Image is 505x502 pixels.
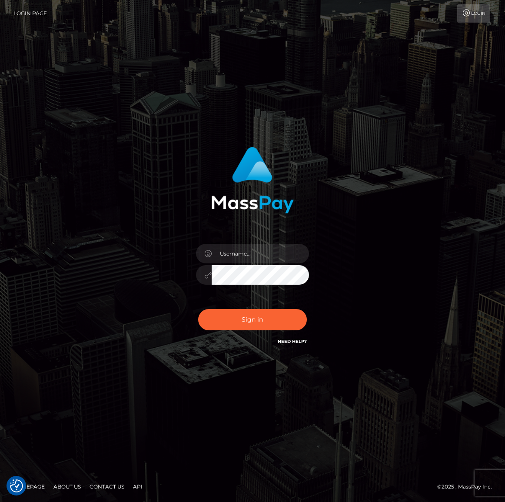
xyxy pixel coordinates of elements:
[10,480,48,493] a: Homepage
[86,480,128,493] a: Contact Us
[211,147,294,213] img: MassPay Login
[13,4,47,23] a: Login Page
[198,309,307,330] button: Sign in
[278,339,307,344] a: Need Help?
[10,479,23,492] button: Consent Preferences
[212,244,309,263] input: Username...
[437,482,498,492] div: © 2025 , MassPay Inc.
[457,4,490,23] a: Login
[10,479,23,492] img: Revisit consent button
[130,480,146,493] a: API
[50,480,84,493] a: About Us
